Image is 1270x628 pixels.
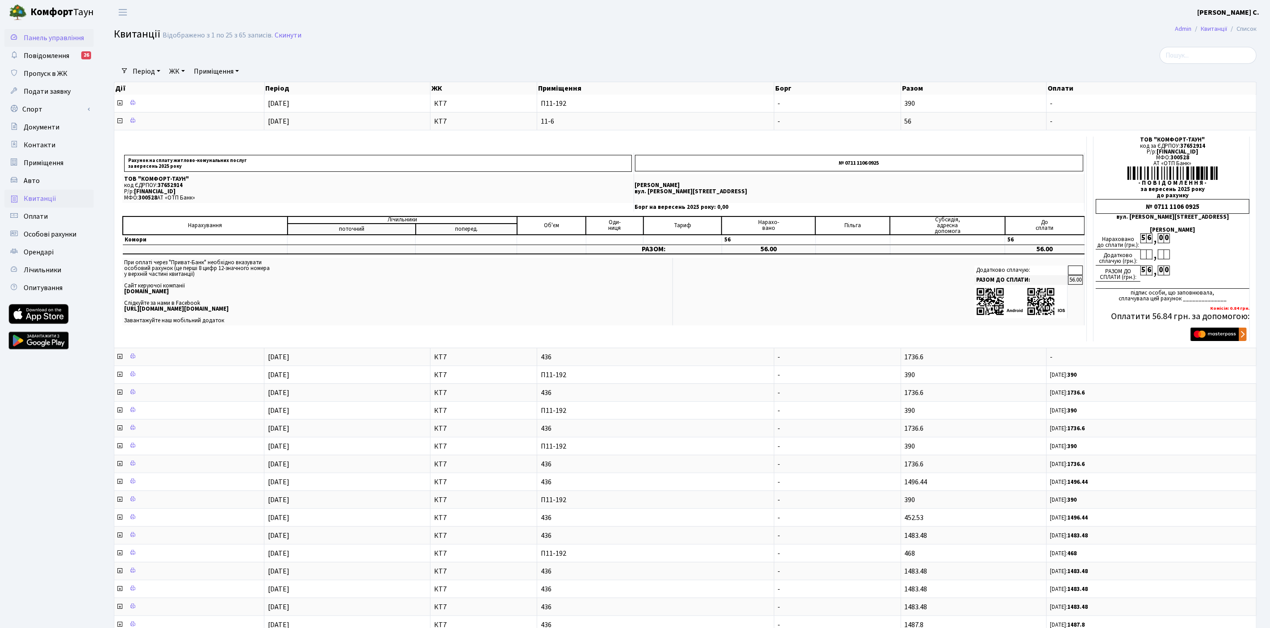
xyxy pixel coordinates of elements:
[24,194,56,204] span: Квитанції
[166,64,188,79] a: ЖК
[635,189,1084,195] p: вул. [PERSON_NAME][STREET_ADDRESS]
[541,586,770,593] span: 436
[722,245,815,254] td: 56.00
[1146,266,1152,275] div: 6
[905,352,924,362] span: 1736.6
[4,29,94,47] a: Панель управління
[541,371,770,378] span: П11-192
[1197,8,1259,17] b: [PERSON_NAME] С.
[778,370,781,380] span: -
[4,65,94,83] a: Пропуск в ЖК
[905,370,915,380] span: 390
[112,5,134,20] button: Переключити навігацію
[976,287,1065,316] img: apps-qrcodes.png
[1068,567,1088,575] b: 1483.48
[4,83,94,100] a: Подати заявку
[268,352,289,362] span: [DATE]
[1096,266,1140,282] div: РАЗОМ ДО СПЛАТИ (грн.):
[1050,118,1253,125] span: -
[124,189,632,195] p: Р/р:
[1191,328,1247,341] img: Masterpass
[1005,216,1085,235] td: До cплати
[1096,187,1249,192] div: за вересень 2025 року
[430,82,537,95] th: ЖК
[635,204,1084,210] p: Борг на вересень 2025 року: 0,00
[901,82,1047,95] th: Разом
[434,371,533,378] span: КТ7
[268,513,289,523] span: [DATE]
[158,181,183,189] span: 37652914
[1152,250,1158,260] div: ,
[1068,514,1088,522] b: 1496.44
[129,64,164,79] a: Період
[774,82,901,95] th: Борг
[1068,389,1085,397] b: 1736.6
[268,495,289,505] span: [DATE]
[30,5,73,19] b: Комфорт
[778,566,781,576] span: -
[1096,311,1249,322] h5: Оплатити 56.84 грн. за допомогою:
[778,352,781,362] span: -
[1096,155,1249,161] div: МФО:
[268,406,289,416] span: [DATE]
[4,225,94,243] a: Особові рахунки
[1201,24,1227,33] a: Квитанції
[1096,233,1140,250] div: Нараховано до сплати (грн.):
[4,154,94,172] a: Приміщення
[1096,161,1249,166] div: АТ «ОТП Банк»
[1096,180,1249,186] div: - П О В І Д О М Л Е Н Н Я -
[434,100,533,107] span: КТ7
[541,496,770,503] span: П11-192
[268,531,289,541] span: [DATE]
[905,495,915,505] span: 390
[1096,199,1249,214] div: № 0711 1106 0925
[1227,24,1257,34] li: Список
[974,266,1068,275] td: Додатково сплачую:
[905,584,927,594] span: 1483.48
[416,224,517,235] td: поперед.
[778,513,781,523] span: -
[586,245,722,254] td: РАЗОМ:
[1050,549,1077,557] small: [DATE]:
[24,122,59,132] span: Документи
[541,354,770,361] span: 436
[434,603,533,611] span: КТ7
[905,424,924,433] span: 1736.6
[1005,235,1085,245] td: 56
[517,216,586,235] td: Об'єм
[1050,532,1088,540] small: [DATE]:
[288,224,416,235] td: поточний
[434,478,533,486] span: КТ7
[4,136,94,154] a: Контакти
[24,283,63,293] span: Опитування
[778,531,781,541] span: -
[778,388,781,398] span: -
[124,183,632,188] p: код ЄДРПОУ:
[1050,460,1085,468] small: [DATE]:
[1068,460,1085,468] b: 1736.6
[9,4,27,21] img: logo.png
[541,407,770,414] span: П11-192
[635,155,1084,171] p: № 0711 1106 0925
[265,82,431,95] th: Період
[134,187,175,195] span: [FINANCIAL_ID]
[268,116,289,126] span: [DATE]
[905,388,924,398] span: 1736.6
[268,584,289,594] span: [DATE]
[268,602,289,612] span: [DATE]
[778,495,781,505] span: -
[1050,478,1088,486] small: [DATE]:
[778,477,781,487] span: -
[1210,305,1249,312] b: Комісія: 0.84 грн.
[122,258,673,325] td: При оплаті через "Приват-Банк" необхідно вказувати особовий рахунок (це перші 8 цифр 12-значного ...
[905,513,924,523] span: 452.53
[541,425,770,432] span: 436
[4,118,94,136] a: Документи
[778,116,781,126] span: -
[1068,549,1077,557] b: 468
[778,602,781,612] span: -
[268,370,289,380] span: [DATE]
[24,212,48,221] span: Оплати
[1096,250,1140,266] div: Додатково сплачую (грн.):
[1050,496,1077,504] small: [DATE]:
